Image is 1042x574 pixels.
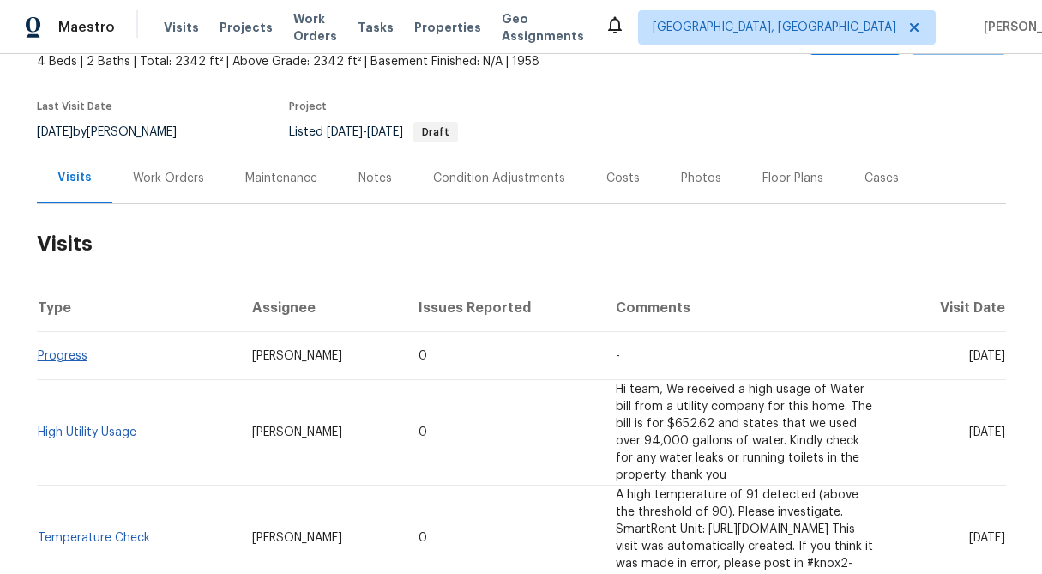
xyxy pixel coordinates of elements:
[252,350,342,362] span: [PERSON_NAME]
[245,170,317,187] div: Maintenance
[38,350,87,362] a: Progress
[289,101,327,112] span: Project
[415,127,456,137] span: Draft
[893,284,1005,332] th: Visit Date
[405,284,602,332] th: Issues Reported
[616,384,872,481] span: Hi team, We received a high usage of Water bill from a utility company for this home. The bill is...
[969,532,1005,544] span: [DATE]
[220,19,273,36] span: Projects
[58,19,115,36] span: Maestro
[252,426,342,438] span: [PERSON_NAME]
[37,122,197,142] div: by [PERSON_NAME]
[293,10,337,45] span: Work Orders
[358,170,392,187] div: Notes
[37,126,73,138] span: [DATE]
[133,170,204,187] div: Work Orders
[38,532,150,544] a: Temperature Check
[681,170,721,187] div: Photos
[502,10,584,45] span: Geo Assignments
[419,350,427,362] span: 0
[37,204,1006,284] h2: Visits
[367,126,403,138] span: [DATE]
[238,284,405,332] th: Assignee
[616,350,620,362] span: -
[653,19,896,36] span: [GEOGRAPHIC_DATA], [GEOGRAPHIC_DATA]
[414,19,481,36] span: Properties
[358,21,394,33] span: Tasks
[57,169,92,186] div: Visits
[327,126,363,138] span: [DATE]
[37,284,239,332] th: Type
[969,350,1005,362] span: [DATE]
[419,532,427,544] span: 0
[864,170,899,187] div: Cases
[419,426,427,438] span: 0
[433,170,565,187] div: Condition Adjustments
[602,284,893,332] th: Comments
[252,532,342,544] span: [PERSON_NAME]
[37,101,112,112] span: Last Visit Date
[969,426,1005,438] span: [DATE]
[37,53,664,70] span: 4 Beds | 2 Baths | Total: 2342 ft² | Above Grade: 2342 ft² | Basement Finished: N/A | 1958
[164,19,199,36] span: Visits
[327,126,403,138] span: -
[38,426,136,438] a: High Utility Usage
[289,126,458,138] span: Listed
[606,170,640,187] div: Costs
[762,170,823,187] div: Floor Plans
